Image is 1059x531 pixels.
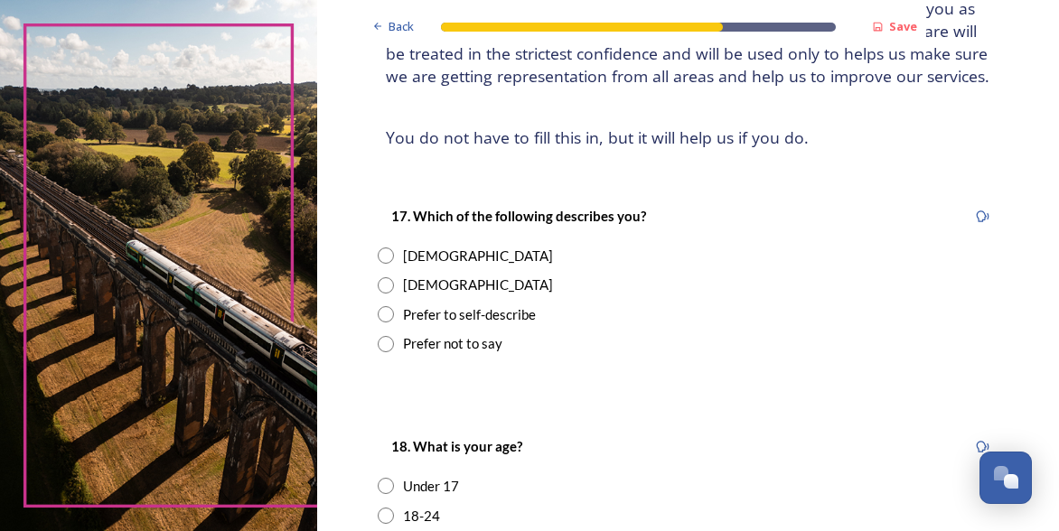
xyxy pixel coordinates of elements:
[403,506,440,526] div: 18-24
[403,304,536,325] div: Prefer to self-describe
[403,333,502,354] div: Prefer not to say
[389,18,414,35] span: Back
[403,246,553,266] div: [DEMOGRAPHIC_DATA]
[889,18,917,34] strong: Save
[386,126,991,149] h4: You do not have to fill this in, but it will help us if you do.
[391,208,646,224] strong: 17. Which of the following describes you?
[403,275,553,295] div: [DEMOGRAPHIC_DATA]
[979,452,1032,504] button: Open Chat
[403,476,459,497] div: Under 17
[391,438,522,454] strong: 18. What is your age?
